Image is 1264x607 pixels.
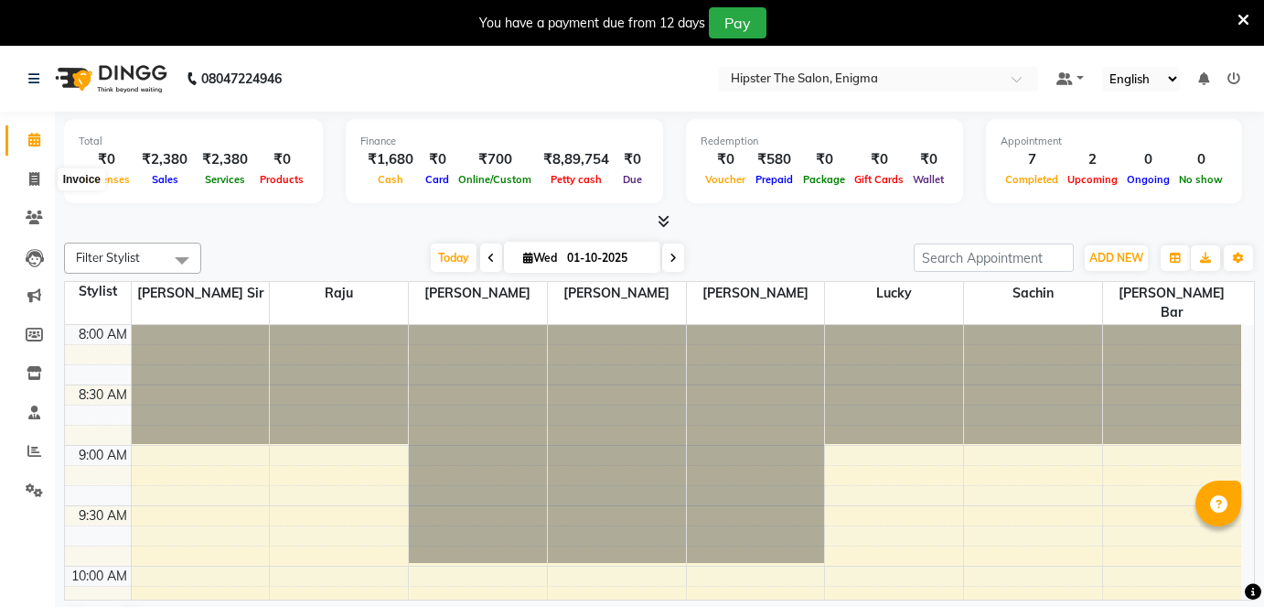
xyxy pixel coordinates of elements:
span: Upcoming [1063,173,1122,186]
div: ₹0 [908,149,948,170]
div: 8:00 AM [75,325,131,344]
div: ₹580 [750,149,798,170]
span: [PERSON_NAME] sir [132,282,270,305]
div: ₹700 [454,149,536,170]
div: Finance [360,134,648,149]
span: [PERSON_NAME] [687,282,825,305]
div: Appointment [1001,134,1227,149]
span: Voucher [701,173,750,186]
div: ₹2,380 [195,149,255,170]
span: Prepaid [751,173,798,186]
span: Completed [1001,173,1063,186]
div: ₹8,89,754 [536,149,616,170]
span: Card [421,173,454,186]
div: ₹1,680 [360,149,421,170]
input: 2025-10-01 [562,244,653,272]
button: Pay [709,7,766,38]
span: Products [255,173,308,186]
div: ₹0 [79,149,134,170]
div: 8:30 AM [75,385,131,405]
span: No show [1174,173,1227,186]
span: Filter Stylist [76,250,140,265]
div: Stylist [65,282,131,301]
span: Wed [519,251,562,265]
img: logo [47,53,172,104]
b: 08047224946 [201,53,282,104]
div: ₹0 [701,149,750,170]
div: ₹0 [421,149,454,170]
input: Search Appointment [914,244,1074,272]
div: ₹0 [798,149,850,170]
span: [PERSON_NAME] bar [1103,282,1241,324]
span: Services [200,173,250,186]
span: Petty cash [546,173,606,186]
span: Wallet [908,173,948,186]
span: Gift Cards [850,173,908,186]
span: Cash [373,173,408,186]
div: You have a payment due from 12 days [479,14,705,33]
span: ADD NEW [1089,251,1143,265]
div: ₹0 [616,149,648,170]
button: ADD NEW [1085,245,1148,271]
div: 7 [1001,149,1063,170]
div: 9:30 AM [75,506,131,526]
span: Ongoing [1122,173,1174,186]
span: Due [618,173,647,186]
div: 0 [1174,149,1227,170]
span: [PERSON_NAME] [548,282,686,305]
span: [PERSON_NAME] [409,282,547,305]
div: ₹0 [255,149,308,170]
span: Lucky [825,282,963,305]
div: ₹0 [850,149,908,170]
div: 10:00 AM [68,567,131,586]
div: Redemption [701,134,948,149]
span: sachin [964,282,1102,305]
span: Package [798,173,850,186]
span: Raju [270,282,408,305]
div: Invoice [59,168,105,190]
span: Today [431,244,477,272]
div: 0 [1122,149,1174,170]
div: ₹2,380 [134,149,195,170]
span: Online/Custom [454,173,536,186]
span: Sales [147,173,183,186]
div: 9:00 AM [75,446,131,465]
div: 2 [1063,149,1122,170]
div: Total [79,134,308,149]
